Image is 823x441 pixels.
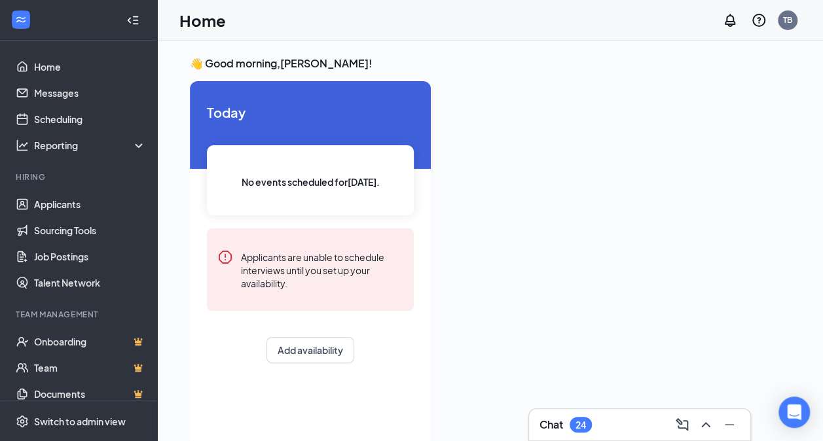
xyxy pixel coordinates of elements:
svg: ChevronUp [698,417,714,432]
svg: Minimize [722,417,737,432]
svg: Settings [16,415,29,428]
a: Messages [34,80,146,106]
button: ComposeMessage [672,414,693,435]
button: Add availability [266,337,354,363]
div: Applicants are unable to schedule interviews until you set up your availability. [241,249,403,290]
svg: Collapse [126,14,139,27]
button: ChevronUp [695,414,716,435]
div: Switch to admin view [34,415,126,428]
div: Reporting [34,139,147,152]
svg: ComposeMessage [674,417,690,432]
a: Sourcing Tools [34,217,146,243]
a: Scheduling [34,106,146,132]
a: TeamCrown [34,355,146,381]
a: OnboardingCrown [34,328,146,355]
span: No events scheduled for [DATE] . [242,175,380,189]
button: Minimize [719,414,740,435]
a: Talent Network [34,270,146,296]
a: Home [34,54,146,80]
a: Applicants [34,191,146,217]
svg: QuestionInfo [751,12,767,28]
div: 24 [576,419,586,431]
svg: Analysis [16,139,29,152]
div: Open Intercom Messenger [778,397,810,428]
div: TB [783,14,792,26]
a: DocumentsCrown [34,381,146,407]
div: Team Management [16,309,143,320]
div: Hiring [16,171,143,183]
a: Job Postings [34,243,146,270]
svg: Error [217,249,233,265]
h3: Chat [540,417,563,432]
h3: 👋 Good morning, [PERSON_NAME] ! [190,56,790,71]
svg: Notifications [722,12,738,28]
svg: WorkstreamLogo [14,13,27,26]
h1: Home [179,9,226,31]
span: Today [207,102,414,122]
